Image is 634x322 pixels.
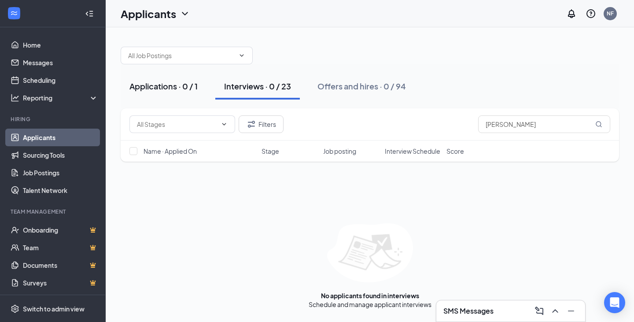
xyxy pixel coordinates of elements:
[534,306,545,316] svg: ComposeMessage
[239,115,284,133] button: Filter Filters
[385,147,440,155] span: Interview Schedule
[586,8,596,19] svg: QuestionInfo
[478,115,610,133] input: Search in interviews
[446,147,464,155] span: Score
[262,147,279,155] span: Stage
[564,304,578,318] button: Minimize
[10,9,18,18] svg: WorkstreamLogo
[221,121,228,128] svg: ChevronDown
[23,221,98,239] a: OnboardingCrown
[129,81,198,92] div: Applications · 0 / 1
[566,8,577,19] svg: Notifications
[23,256,98,274] a: DocumentsCrown
[23,54,98,71] a: Messages
[128,51,235,60] input: All Job Postings
[23,71,98,89] a: Scheduling
[443,306,494,316] h3: SMS Messages
[85,9,94,18] svg: Collapse
[246,119,257,130] svg: Filter
[23,146,98,164] a: Sourcing Tools
[550,306,560,316] svg: ChevronUp
[11,208,96,215] div: Team Management
[23,164,98,181] a: Job Postings
[23,274,98,292] a: SurveysCrown
[548,304,562,318] button: ChevronUp
[309,300,431,309] div: Schedule and manage applicant interviews
[238,52,245,59] svg: ChevronDown
[323,147,356,155] span: Job posting
[11,93,19,102] svg: Analysis
[23,36,98,54] a: Home
[23,304,85,313] div: Switch to admin view
[321,291,419,300] div: No applicants found in interviews
[23,239,98,256] a: TeamCrown
[595,121,602,128] svg: MagnifyingGlass
[23,129,98,146] a: Applicants
[144,147,197,155] span: Name · Applied On
[23,181,98,199] a: Talent Network
[604,292,625,313] div: Open Intercom Messenger
[11,115,96,123] div: Hiring
[532,304,546,318] button: ComposeMessage
[327,223,413,282] img: empty-state
[607,10,614,17] div: NF
[11,304,19,313] svg: Settings
[566,306,576,316] svg: Minimize
[121,6,176,21] h1: Applicants
[224,81,291,92] div: Interviews · 0 / 23
[23,93,99,102] div: Reporting
[180,8,190,19] svg: ChevronDown
[317,81,406,92] div: Offers and hires · 0 / 94
[137,119,217,129] input: All Stages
